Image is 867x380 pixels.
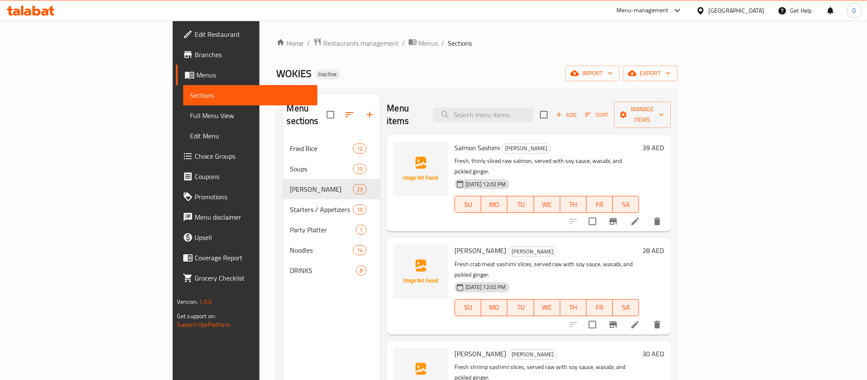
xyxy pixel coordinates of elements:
span: 10 [353,165,366,173]
button: TH [560,196,586,213]
span: TH [564,198,583,211]
div: Sushi Menu [501,143,551,154]
a: Coupons [176,166,317,187]
span: Fried Rice [290,143,353,154]
span: export [630,68,671,79]
nav: breadcrumb [276,38,677,49]
a: Restaurants management [313,38,399,49]
h6: 30 AED [642,348,664,360]
span: Sort [585,110,608,120]
div: Soups10 [283,159,380,179]
span: Sections [190,90,311,100]
span: Select to update [584,212,601,230]
nav: Menu sections [283,135,380,284]
span: [DATE] 12:02 PM [462,283,509,291]
div: Starters / Appetizers10 [283,199,380,220]
li: / [441,38,444,48]
button: Branch-specific-item [603,211,623,231]
span: 14 [353,246,366,254]
span: D [852,6,856,15]
button: export [623,66,677,81]
span: SU [458,198,478,211]
button: Sort [583,108,611,121]
span: 8 [356,267,366,275]
span: Get support on: [177,311,216,322]
h6: 28 AED [642,245,664,256]
a: Promotions [176,187,317,207]
div: items [356,225,366,235]
span: TU [511,301,530,314]
span: WE [537,301,557,314]
div: Sushi Menu [290,184,353,194]
span: Upsell [195,232,311,242]
a: Sections [183,85,317,105]
span: Add item [553,108,580,121]
h2: Menu items [387,102,423,127]
input: search [433,107,533,122]
a: Choice Groups [176,146,317,166]
span: Branches [195,50,311,60]
img: Kani Sashimi [394,245,448,299]
span: Version: [177,296,198,307]
div: items [353,204,366,215]
a: Coverage Report [176,248,317,268]
span: Menu disclaimer [195,212,311,222]
a: Grocery Checklist [176,268,317,288]
button: SA [613,196,639,213]
span: [PERSON_NAME] [508,350,557,359]
div: items [353,245,366,255]
button: MO [481,196,507,213]
a: Upsell [176,227,317,248]
a: Menus [408,38,438,49]
span: 23 [353,185,366,193]
span: TH [564,301,583,314]
div: Sushi Menu [508,246,557,256]
div: Fried Rice12 [283,138,380,159]
span: Noodles [290,245,353,255]
span: Sort items [580,108,614,121]
span: DRINKS [290,265,356,275]
button: import [565,66,619,81]
span: Add [555,110,578,120]
a: Full Menu View [183,105,317,126]
a: Edit Menu [183,126,317,146]
div: Starters / Appetizers [290,204,353,215]
span: Edit Menu [190,131,311,141]
span: import [572,68,613,79]
h6: 39 AED [642,142,664,154]
span: Coupons [195,171,311,182]
span: Select to update [584,316,601,333]
a: Menus [176,65,317,85]
span: 10 [353,206,366,214]
span: SA [616,301,636,314]
span: WE [537,198,557,211]
span: FR [590,301,609,314]
p: Fresh, thinly sliced raw salmon, served with soy sauce, wasabi, and pickled ginger. [454,156,639,177]
span: [PERSON_NAME] [508,247,557,256]
span: [PERSON_NAME] [454,244,506,257]
button: Add section [360,105,380,125]
button: SA [613,299,639,316]
span: Menus [418,38,438,48]
span: Coverage Report [195,253,311,263]
button: FR [586,196,613,213]
span: Full Menu View [190,110,311,121]
span: Select section [535,106,553,124]
span: Restaurants management [323,38,399,48]
a: Support.OpsPlatform [177,319,231,330]
span: MO [484,198,504,211]
button: TH [560,299,586,316]
button: FR [586,299,613,316]
div: Menu-management [617,6,669,16]
div: [PERSON_NAME]23 [283,179,380,199]
span: Promotions [195,192,311,202]
span: [PERSON_NAME] [454,347,506,360]
span: Salmon Sashimi [454,141,500,154]
span: Party Platter [290,225,356,235]
div: items [356,265,366,275]
div: items [353,164,366,174]
span: [DATE] 12:02 PM [462,180,509,188]
button: Add [553,108,580,121]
